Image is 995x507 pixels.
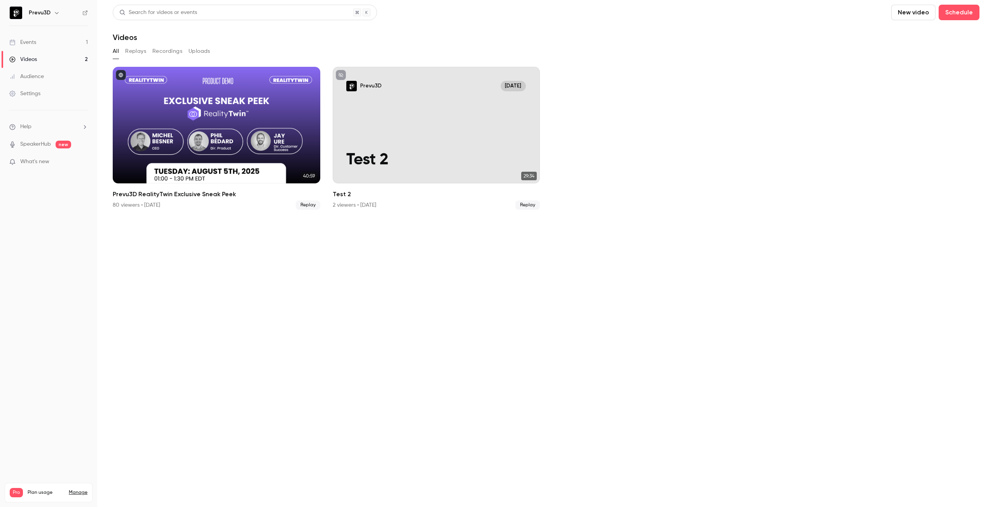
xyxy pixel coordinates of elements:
p: Videos [10,497,24,504]
span: Replay [296,200,320,210]
button: All [113,45,119,57]
div: Events [9,38,36,46]
a: SpeakerHub [20,140,51,148]
button: Uploads [189,45,210,57]
div: 80 viewers • [DATE] [113,201,160,209]
p: / 150 [74,497,87,504]
button: New video [891,5,936,20]
h2: Test 2 [333,190,540,199]
button: Replays [125,45,146,57]
a: Test 2Prevu3D[DATE]Test 229:34Test 22 viewers • [DATE]Replay [333,67,540,210]
p: Prevu3D [360,82,382,89]
button: unpublished [336,70,346,80]
div: 2 viewers • [DATE] [333,201,376,209]
h1: Videos [113,33,137,42]
button: published [116,70,126,80]
h6: Prevu3D [29,9,51,17]
span: What's new [20,158,49,166]
img: Test 2 [346,81,357,91]
li: Prevu3D RealityTwin Exclusive Sneak Peek [113,67,320,210]
h2: Prevu3D RealityTwin Exclusive Sneak Peek [113,190,320,199]
button: Recordings [152,45,182,57]
section: Videos [113,5,979,502]
a: Manage [69,490,87,496]
span: new [56,141,71,148]
span: Replay [515,200,540,210]
span: 2 [74,498,77,503]
li: Test 2 [333,67,540,210]
button: Schedule [939,5,979,20]
ul: Videos [113,67,979,210]
li: help-dropdown-opener [9,123,88,131]
img: Prevu3D [10,7,22,19]
span: [DATE] [501,81,526,91]
span: Help [20,123,31,131]
span: Pro [10,488,23,497]
div: Settings [9,90,40,98]
div: Videos [9,56,37,63]
p: Test 2 [346,151,526,169]
span: 29:34 [521,172,537,180]
span: 40:59 [301,172,317,180]
div: Audience [9,73,44,80]
div: Search for videos or events [119,9,197,17]
span: Plan usage [28,490,64,496]
a: 40:59Prevu3D RealityTwin Exclusive Sneak Peek80 viewers • [DATE]Replay [113,67,320,210]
